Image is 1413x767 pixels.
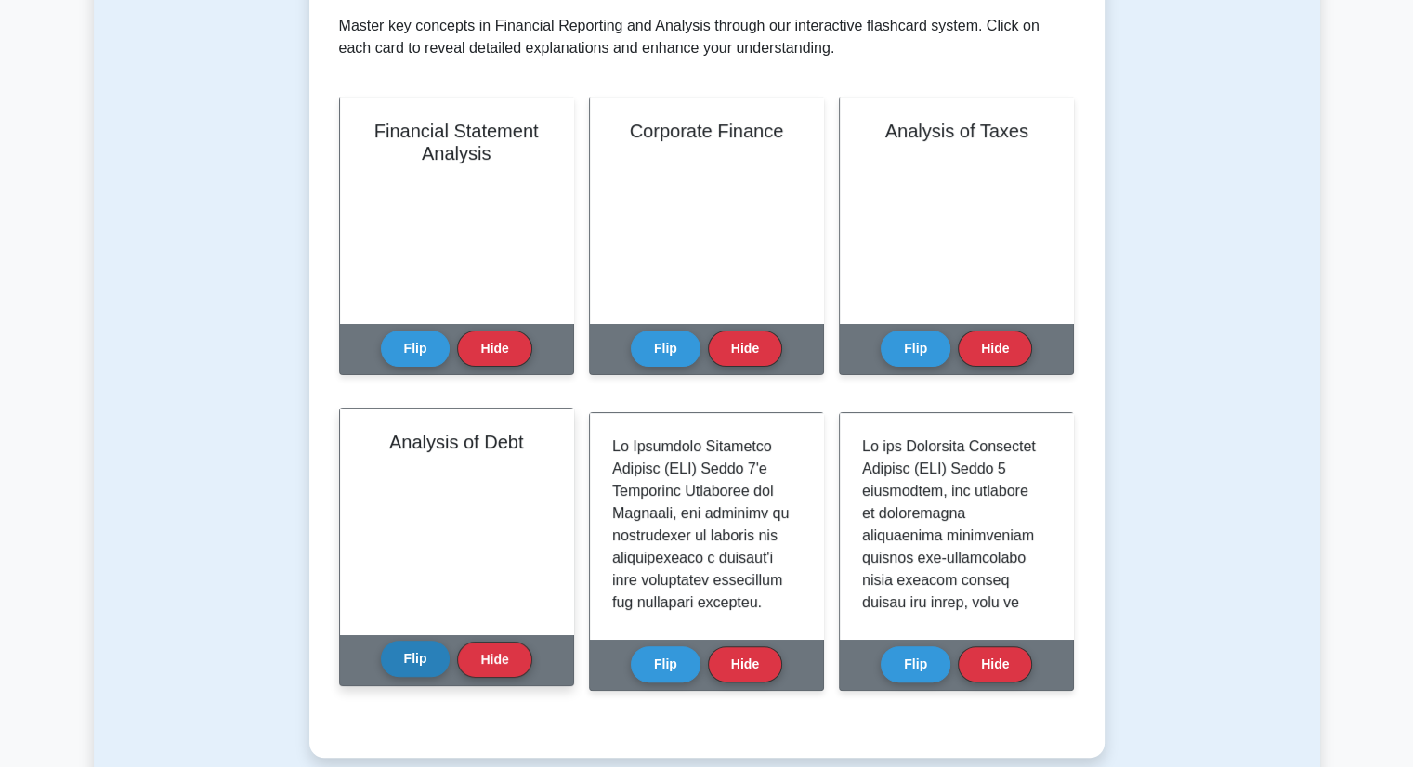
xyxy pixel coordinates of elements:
button: Hide [958,331,1032,367]
h2: Analysis of Taxes [862,120,1051,142]
button: Flip [881,646,950,682]
button: Hide [457,331,531,367]
button: Hide [708,646,782,682]
h2: Analysis of Debt [362,431,551,453]
h2: Corporate Finance [612,120,801,142]
h2: Financial Statement Analysis [362,120,551,164]
button: Hide [708,331,782,367]
p: Master key concepts in Financial Reporting and Analysis through our interactive flashcard system.... [339,15,1075,59]
button: Hide [457,642,531,678]
button: Flip [381,331,451,367]
button: Hide [958,646,1032,682]
button: Flip [631,331,700,367]
button: Flip [381,641,451,677]
button: Flip [631,646,700,682]
button: Flip [881,331,950,367]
